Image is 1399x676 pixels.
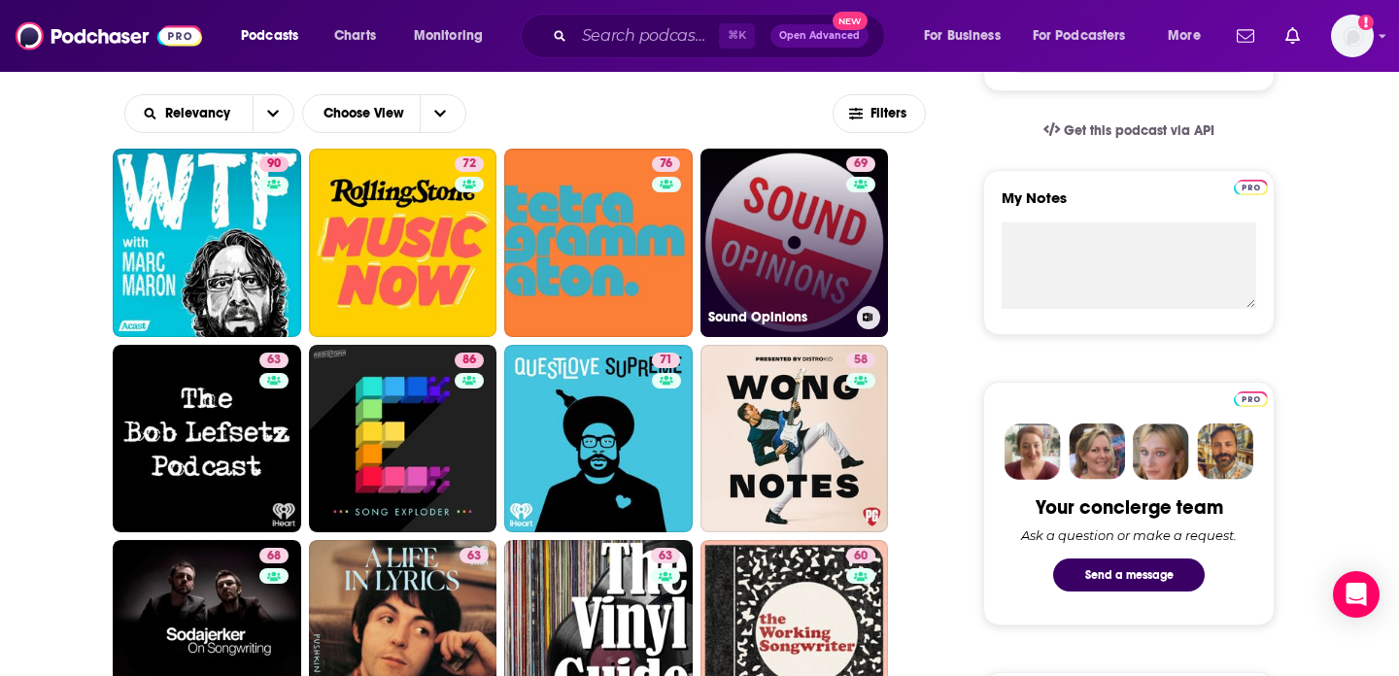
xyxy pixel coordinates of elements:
[1331,15,1374,57] span: Logged in as VHannley
[259,156,289,172] a: 90
[660,154,672,174] span: 76
[660,351,672,370] span: 71
[1154,20,1225,51] button: open menu
[651,548,680,563] a: 63
[267,351,281,370] span: 63
[455,353,484,368] a: 86
[846,156,875,172] a: 69
[833,94,926,133] button: Filters
[1278,19,1308,52] a: Show notifications dropdown
[227,20,324,51] button: open menu
[719,23,755,49] span: ⌘ K
[462,351,476,370] span: 86
[854,154,868,174] span: 69
[1358,15,1374,30] svg: Add a profile image
[1064,122,1214,139] span: Get this podcast via API
[924,22,1001,50] span: For Business
[574,20,719,51] input: Search podcasts, credits, & more...
[308,97,420,130] span: Choose View
[700,149,889,337] a: 69Sound Opinions
[770,24,869,48] button: Open AdvancedNew
[259,548,289,563] a: 68
[1028,107,1230,154] a: Get this podcast via API
[309,149,497,337] a: 72
[652,353,680,368] a: 71
[259,353,289,368] a: 63
[1069,423,1125,480] img: Barbara Profile
[253,95,293,132] button: open menu
[322,20,388,51] a: Charts
[1021,527,1237,543] div: Ask a question or make a request.
[1133,423,1189,480] img: Jules Profile
[1033,22,1126,50] span: For Podcasters
[462,154,476,174] span: 72
[870,107,909,120] span: Filters
[1333,571,1380,618] div: Open Intercom Messenger
[1234,177,1268,195] a: Pro website
[1005,423,1061,480] img: Sydney Profile
[241,22,298,50] span: Podcasts
[846,353,875,368] a: 58
[854,351,868,370] span: 58
[1197,423,1253,480] img: Jon Profile
[1020,20,1154,51] button: open menu
[846,548,875,563] a: 60
[16,17,202,54] img: Podchaser - Follow, Share and Rate Podcasts
[1002,188,1256,222] label: My Notes
[113,345,301,533] a: 63
[124,94,294,133] h2: Choose List sort
[267,547,281,566] span: 68
[1234,391,1268,407] img: Podchaser Pro
[460,548,489,563] a: 63
[1234,180,1268,195] img: Podchaser Pro
[1168,22,1201,50] span: More
[1331,15,1374,57] img: User Profile
[113,149,301,337] a: 90
[504,149,693,337] a: 76
[1229,19,1262,52] a: Show notifications dropdown
[267,154,281,174] span: 90
[652,156,680,172] a: 76
[1234,389,1268,407] a: Pro website
[504,345,693,533] a: 71
[910,20,1025,51] button: open menu
[1053,558,1205,591] button: Send a message
[334,22,376,50] span: Charts
[414,22,483,50] span: Monitoring
[165,107,237,120] span: Relevancy
[125,107,253,120] button: open menu
[302,94,466,133] button: Choose View
[708,309,849,325] h3: Sound Opinions
[1036,495,1223,520] div: Your concierge team
[833,12,868,30] span: New
[302,94,479,133] h2: Choose View
[400,20,508,51] button: open menu
[659,547,672,566] span: 63
[467,547,481,566] span: 63
[700,345,889,533] a: 58
[779,31,860,41] span: Open Advanced
[455,156,484,172] a: 72
[1331,15,1374,57] button: Show profile menu
[854,547,868,566] span: 60
[309,345,497,533] a: 86
[539,14,904,58] div: Search podcasts, credits, & more...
